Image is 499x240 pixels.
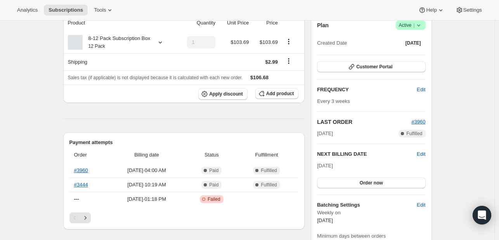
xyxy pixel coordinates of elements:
[250,75,269,80] span: $106.68
[94,7,106,13] span: Tools
[426,7,437,13] span: Help
[74,167,88,173] a: #3960
[88,43,105,49] small: 12 Pack
[74,182,88,188] a: #3444
[317,217,333,223] span: [DATE]
[12,5,42,16] button: Analytics
[412,199,430,211] button: Edit
[63,14,176,31] th: Product
[68,75,243,80] span: Sales tax (if applicable) is not displayed because it is calculated with each new order.
[317,201,417,209] h6: Batching Settings
[109,181,184,189] span: [DATE] · 10:19 AM
[405,40,421,46] span: [DATE]
[417,86,425,94] span: Edit
[463,7,482,13] span: Settings
[356,64,392,70] span: Customer Portal
[317,130,333,137] span: [DATE]
[198,88,248,100] button: Apply discount
[109,195,184,203] span: [DATE] · 01:18 PM
[109,167,184,174] span: [DATE] · 04:00 AM
[411,119,425,125] a: #3960
[44,5,88,16] button: Subscriptions
[260,39,278,45] span: $103.69
[317,98,350,104] span: Every 3 weeks
[109,151,184,159] span: Billing date
[261,182,277,188] span: Fulfilled
[255,88,298,99] button: Add product
[317,163,333,169] span: [DATE]
[89,5,118,16] button: Tools
[208,196,220,202] span: Failed
[317,39,347,47] span: Created Date
[17,7,38,13] span: Analytics
[317,209,425,217] span: Weekly on
[69,212,299,223] nav: Pagination
[399,21,423,29] span: Active
[413,22,414,28] span: |
[282,37,295,46] button: Product actions
[69,146,107,163] th: Order
[49,7,83,13] span: Subscriptions
[317,177,425,188] button: Order now
[417,201,425,209] span: Edit
[63,53,176,70] th: Shipping
[317,86,417,94] h2: FREQUENCY
[406,130,422,137] span: Fulfilled
[317,118,411,126] h2: LAST ORDER
[317,21,329,29] h2: Plan
[83,35,151,50] div: 8-12 Pack Subscription Box
[189,151,235,159] span: Status
[417,150,425,158] button: Edit
[265,59,278,65] span: $2.99
[218,14,251,31] th: Unit Price
[317,150,417,158] h2: NEXT BILLING DATE
[451,5,487,16] button: Settings
[239,151,294,159] span: Fulfillment
[176,14,218,31] th: Quantity
[261,167,277,174] span: Fulfilled
[209,167,218,174] span: Paid
[80,212,91,223] button: Next
[473,206,491,224] div: Open Intercom Messenger
[317,61,425,72] button: Customer Portal
[209,91,243,97] span: Apply discount
[69,139,299,146] h2: Payment attempts
[414,5,449,16] button: Help
[74,196,79,202] span: ---
[401,38,426,49] button: [DATE]
[251,14,280,31] th: Price
[230,39,249,45] span: $103.69
[209,182,218,188] span: Paid
[266,90,294,97] span: Add product
[282,57,295,65] button: Shipping actions
[360,180,383,186] span: Order now
[317,232,425,240] span: Minimum days between orders
[412,83,430,96] button: Edit
[411,118,425,126] button: #3960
